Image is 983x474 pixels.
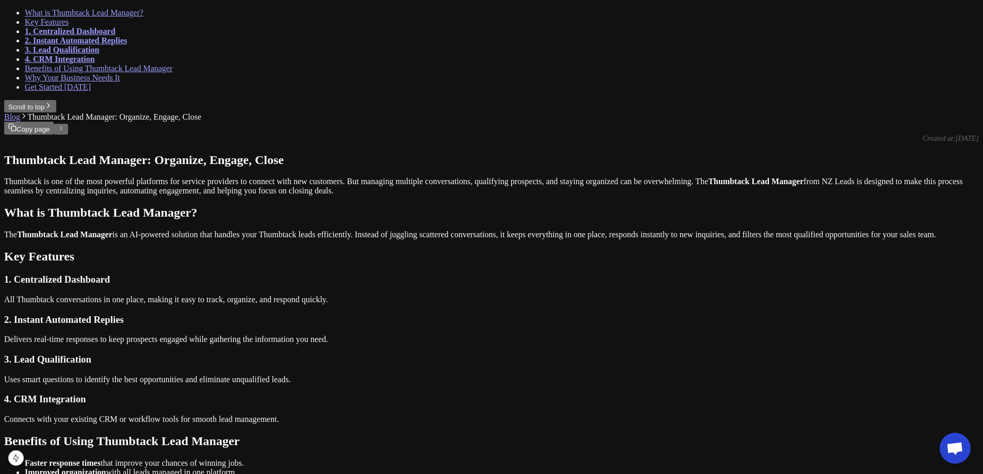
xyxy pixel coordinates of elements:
h2: Benefits of Using Thumbtack Lead Manager [4,434,979,448]
h2: What is Thumbtack Lead Manager? [4,206,979,220]
p: Delivers real-time responses to keep prospects engaged while gathering the information you need. [4,335,979,344]
span: Thumbtack Lead Manager: Organize, Engage, Close [27,112,201,121]
strong: 4. CRM Integration [4,394,86,404]
h1: Thumbtack Lead Manager: Organize, Engage, Close [4,153,979,167]
li: that improve your chances of winning jobs. [25,459,979,468]
a: 3. Lead Qualification [25,45,99,54]
p: Thumbtack is one of the most powerful platforms for service providers to connect with new custome... [4,177,979,195]
a: 4. CRM Integration [25,55,95,63]
a: Why Your Business Needs It [25,73,120,82]
button: Scroll to top [4,100,56,112]
a: What is Thumbtack Lead Manager? [25,8,143,17]
button: Copy page [4,122,54,135]
a: Benefits of Using Thumbtack Lead Manager [25,64,172,73]
p: The is an AI-powered solution that handles your Thumbtack leads efficiently. Instead of juggling ... [4,230,979,239]
p: Uses smart questions to identify the best opportunities and eliminate unqualified leads. [4,375,979,384]
a: Key Features [25,18,69,26]
a: Blog [4,112,20,121]
span: Created at: [DATE] [923,135,979,142]
strong: Thumbtack Lead Manager [708,177,803,186]
p: Connects with your existing CRM or workflow tools for smooth lead management. [4,415,979,424]
a: Get Started [DATE] [25,83,91,91]
strong: 2. Instant Automated Replies [4,314,124,325]
strong: 3. Lead Qualification [4,354,91,365]
div: Open chat [940,433,971,464]
p: All Thumbtack conversations in one place, making it easy to track, organize, and respond quickly. [4,295,979,304]
h2: Key Features [4,250,979,264]
a: 2. Instant Automated Replies [25,36,127,45]
a: 1. Centralized Dashboard [25,27,116,36]
strong: Thumbtack Lead Manager [17,230,112,239]
strong: Faster response times [25,459,101,467]
strong: 1. Centralized Dashboard [4,274,110,285]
